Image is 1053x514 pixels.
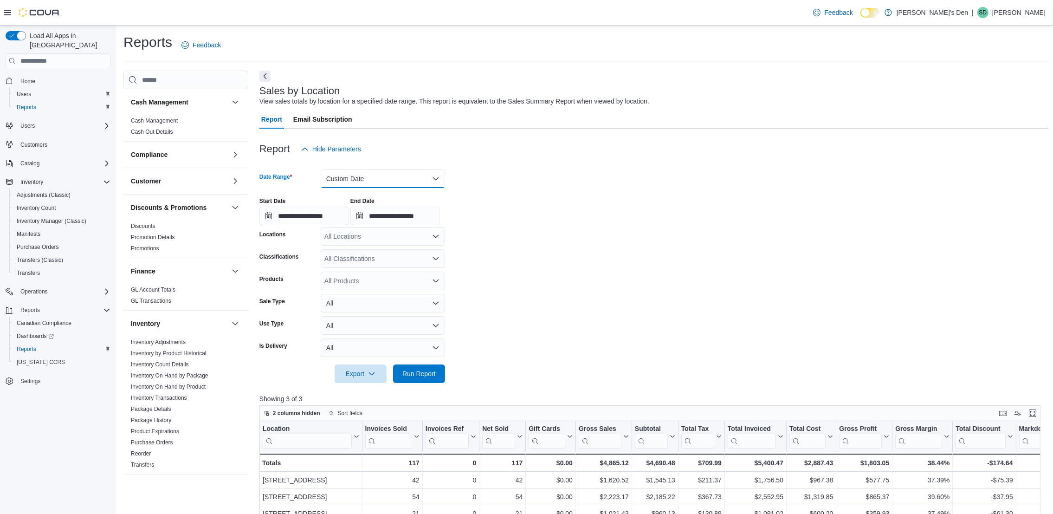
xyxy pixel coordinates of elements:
div: Total Tax [681,425,714,434]
div: Gross Profit [839,425,882,449]
div: $0.00 [529,492,573,503]
button: Sort fields [325,408,366,419]
span: Home [17,75,110,86]
a: [US_STATE] CCRS [13,357,69,368]
div: $2,887.43 [789,457,833,468]
a: Users [13,89,35,100]
span: Inventory Adjustments [131,338,186,346]
button: [US_STATE] CCRS [9,356,114,369]
div: Gift Cards [529,425,565,434]
span: Users [17,91,31,98]
div: Gross Sales [579,425,621,449]
div: $211.37 [681,475,722,486]
span: Transfers (Classic) [13,254,110,266]
span: Dashboards [13,331,110,342]
label: Start Date [259,197,286,205]
span: Feedback [193,40,221,50]
button: Cash Management [131,98,228,107]
button: Net Sold [482,425,523,449]
div: 117 [365,457,419,468]
button: Transfers (Classic) [9,254,114,267]
span: Canadian Compliance [17,319,71,327]
button: Users [17,120,39,131]
div: 54 [482,492,523,503]
span: Promotion Details [131,234,175,241]
span: Adjustments (Classic) [17,191,71,199]
a: Purchase Orders [131,439,173,446]
a: Customers [17,139,51,150]
div: Total Cost [789,425,826,449]
button: Location [263,425,359,449]
h3: Sales by Location [259,85,340,97]
div: -$75.39 [956,475,1013,486]
div: Subtotal [635,425,668,434]
span: [US_STATE] CCRS [17,358,65,366]
h3: Cash Management [131,98,188,107]
button: Finance [131,267,228,276]
span: Transfers (Classic) [17,256,63,264]
span: Transfers [131,461,154,468]
a: Discounts [131,223,155,229]
div: Finance [123,284,248,310]
button: Customers [2,138,114,151]
button: Finance [230,266,241,277]
span: Washington CCRS [13,357,110,368]
div: $1,545.13 [635,475,675,486]
button: Display options [1012,408,1023,419]
span: Transfers [17,269,40,277]
a: Purchase Orders [13,241,63,253]
span: Customers [17,139,110,150]
button: Reports [17,305,44,316]
span: Purchase Orders [17,243,59,251]
span: Dashboards [17,332,54,340]
h3: Customer [131,176,161,186]
div: Net Sold [482,425,515,449]
a: Cash Management [131,117,178,124]
p: [PERSON_NAME]'s Den [897,7,968,18]
button: Invoices Ref [426,425,476,449]
h3: Inventory [131,319,160,328]
input: Press the down key to open a popover containing a calendar. [259,207,349,225]
button: Keyboard shortcuts [997,408,1008,419]
button: Operations [17,286,52,297]
div: $4,865.12 [579,457,629,468]
button: Gross Margin [895,425,950,449]
span: Product Expirations [131,428,179,435]
span: Inventory Count [13,202,110,214]
a: Home [17,76,39,87]
span: Users [13,89,110,100]
button: Settings [2,374,114,388]
div: Location [263,425,352,434]
div: -$37.95 [956,492,1013,503]
a: Package History [131,417,171,423]
button: Subtotal [635,425,675,449]
div: Gross Margin [895,425,942,434]
button: Total Tax [681,425,722,449]
button: Enter fullscreen [1027,408,1038,419]
div: Total Discount [956,425,1005,449]
button: Open list of options [432,277,439,285]
p: [PERSON_NAME] [992,7,1046,18]
button: Inventory [131,319,228,328]
div: 38.44% [895,457,950,468]
div: $4,690.48 [635,457,675,468]
div: $0.00 [529,457,573,468]
span: Users [17,120,110,131]
div: Discounts & Promotions [123,221,248,258]
button: Invoices Sold [365,425,419,449]
button: Open list of options [432,255,439,262]
span: Hide Parameters [312,144,361,154]
span: Manifests [17,230,40,238]
a: GL Transactions [131,298,171,304]
span: Reports [13,344,110,355]
button: Compliance [230,149,241,160]
span: Inventory Manager (Classic) [17,217,86,225]
div: Total Cost [789,425,826,434]
span: Manifests [13,228,110,240]
div: 39.60% [895,492,950,503]
a: GL Account Totals [131,286,175,293]
div: Gross Margin [895,425,942,449]
a: Feedback [809,3,856,22]
button: Discounts & Promotions [230,202,241,213]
